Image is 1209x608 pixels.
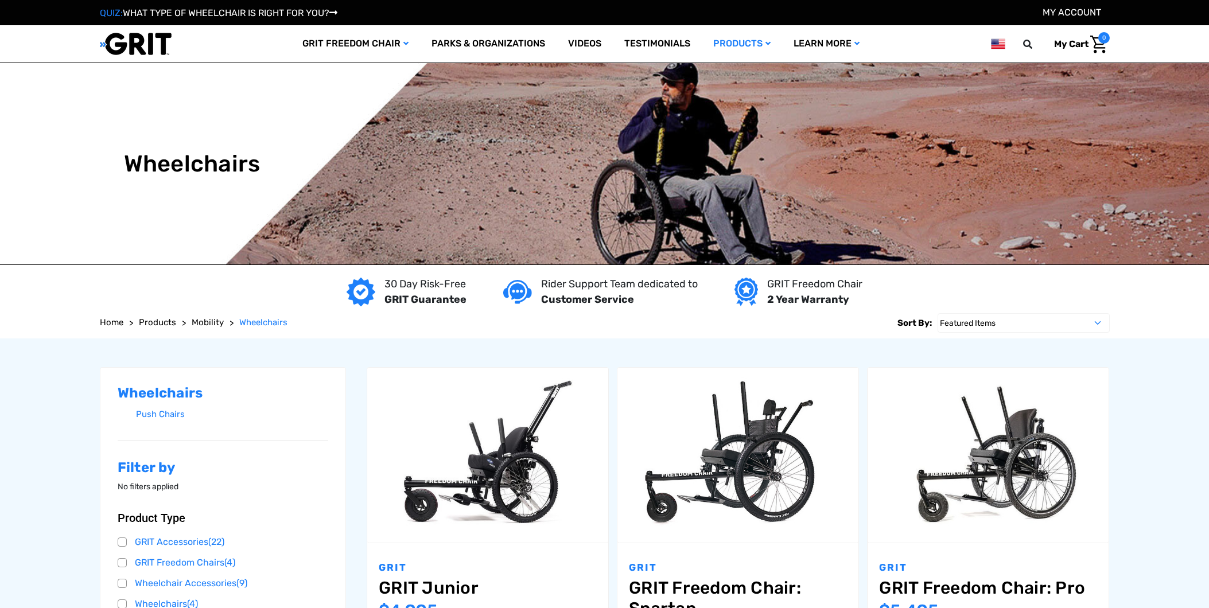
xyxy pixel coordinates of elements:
[124,150,261,178] h1: Wheelchairs
[1045,32,1110,56] a: Cart with 0 items
[118,554,329,571] a: GRIT Freedom Chairs(4)
[379,560,597,575] p: GRIT
[239,317,287,328] span: Wheelchairs
[879,578,1097,598] a: GRIT Freedom Chair: Pro,$5,495.00
[239,316,287,329] a: Wheelchairs
[139,316,176,329] a: Products
[192,316,224,329] a: Mobility
[139,317,176,328] span: Products
[617,368,858,543] a: GRIT Freedom Chair: Spartan,$3,995.00
[541,293,634,306] strong: Customer Service
[503,280,532,303] img: Customer service
[557,25,613,63] a: Videos
[118,459,329,476] h2: Filter by
[100,316,123,329] a: Home
[347,278,375,306] img: GRIT Guarantee
[541,276,698,292] p: Rider Support Team dedicated to
[224,557,235,568] span: (4)
[767,276,862,292] p: GRIT Freedom Chair
[100,32,172,56] img: GRIT All-Terrain Wheelchair and Mobility Equipment
[879,560,1097,575] p: GRIT
[767,293,849,306] strong: 2 Year Warranty
[118,385,329,402] h2: Wheelchairs
[291,25,420,63] a: GRIT Freedom Chair
[1098,32,1110,44] span: 0
[1028,32,1045,56] input: Search
[868,368,1109,543] a: GRIT Freedom Chair: Pro,$5,495.00
[118,511,185,525] span: Product Type
[613,25,702,63] a: Testimonials
[367,375,608,535] img: GRIT Junior: GRIT Freedom Chair all terrain wheelchair engineered specifically for kids
[118,481,329,493] p: No filters applied
[782,25,871,63] a: Learn More
[192,317,224,328] span: Mobility
[1043,7,1101,18] a: Account
[1090,36,1107,53] img: Cart
[118,533,329,551] a: GRIT Accessories(22)
[384,293,467,306] strong: GRIT Guarantee
[100,7,337,18] a: QUIZ:WHAT TYPE OF WHEELCHAIR IS RIGHT FOR YOU?
[100,7,123,18] span: QUIZ:
[367,368,608,543] a: GRIT Junior,$4,995.00
[991,37,1005,51] img: us.png
[379,578,597,598] a: GRIT Junior,$4,995.00
[236,578,247,588] span: (9)
[136,406,329,423] a: Push Chairs
[118,511,329,525] button: Product Type
[420,25,557,63] a: Parks & Organizations
[118,575,329,592] a: Wheelchair Accessories(9)
[629,560,847,575] p: GRIT
[734,278,758,306] img: Year warranty
[617,375,858,535] img: GRIT Freedom Chair: Spartan
[702,25,782,63] a: Products
[868,375,1109,535] img: GRIT Freedom Chair Pro: the Pro model shown including contoured Invacare Matrx seatback, Spinergy...
[1054,38,1089,49] span: My Cart
[100,317,123,328] span: Home
[208,536,224,547] span: (22)
[897,313,932,333] label: Sort By:
[384,276,467,292] p: 30 Day Risk-Free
